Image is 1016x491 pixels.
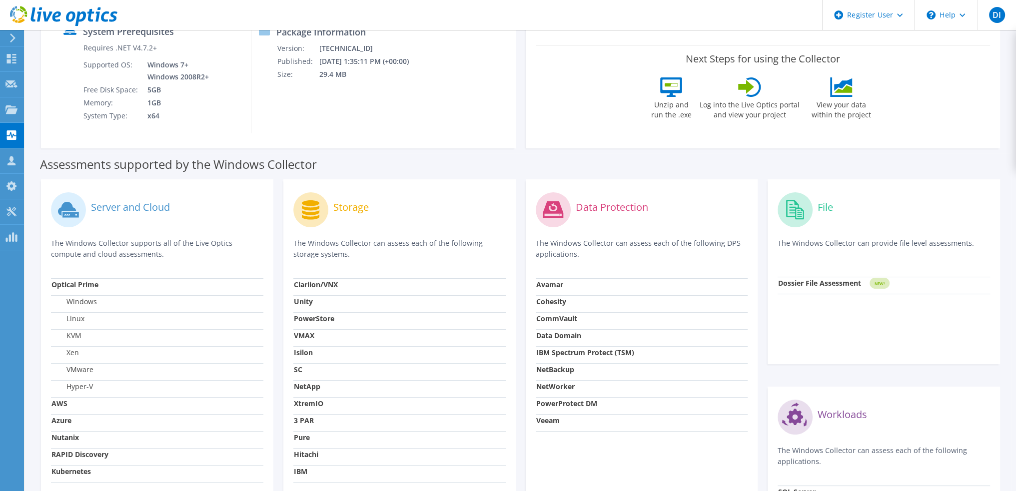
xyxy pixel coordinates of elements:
[51,416,71,425] strong: Azure
[294,331,314,340] strong: VMAX
[294,280,338,289] strong: Clariion/VNX
[536,280,563,289] strong: Avamar
[576,202,648,212] label: Data Protection
[140,58,211,83] td: Windows 7+ Windows 2008R2+
[294,297,313,306] strong: Unity
[778,238,990,258] p: The Windows Collector can provide file level assessments.
[294,467,307,476] strong: IBM
[536,314,577,323] strong: CommVault
[294,365,302,374] strong: SC
[277,42,318,55] td: Version:
[51,450,108,459] strong: RAPID Discovery
[536,238,748,260] p: The Windows Collector can assess each of the following DPS applications.
[51,297,97,307] label: Windows
[318,68,422,81] td: 29.4 MB
[83,109,140,122] td: System Type:
[805,97,877,120] label: View your data within the project
[294,416,314,425] strong: 3 PAR
[51,314,84,324] label: Linux
[277,68,318,81] td: Size:
[83,26,174,36] label: System Prerequisites
[51,331,81,341] label: KVM
[40,159,317,169] label: Assessments supported by the Windows Collector
[294,348,313,357] strong: Isilon
[318,55,422,68] td: [DATE] 1:35:11 PM (+00:00)
[536,416,560,425] strong: Veeam
[51,365,93,375] label: VMware
[536,365,574,374] strong: NetBackup
[83,96,140,109] td: Memory:
[294,433,310,442] strong: Pure
[778,278,861,288] strong: Dossier File Assessment
[51,399,67,408] strong: AWS
[83,43,157,53] label: Requires .NET V4.7.2+
[536,382,575,391] strong: NetWorker
[699,97,800,120] label: Log into the Live Optics portal and view your project
[536,399,597,408] strong: PowerProtect DM
[293,238,506,260] p: The Windows Collector can assess each of the following storage systems.
[51,348,79,358] label: Xen
[140,96,211,109] td: 1GB
[140,109,211,122] td: x64
[536,331,581,340] strong: Data Domain
[140,83,211,96] td: 5GB
[294,450,318,459] strong: Hitachi
[91,202,170,212] label: Server and Cloud
[778,445,990,467] p: The Windows Collector can assess each of the following applications.
[333,202,369,212] label: Storage
[875,281,885,286] tspan: NEW!
[83,58,140,83] td: Supported OS:
[51,280,98,289] strong: Optical Prime
[927,10,936,19] svg: \n
[318,42,422,55] td: [TECHNICAL_ID]
[51,382,93,392] label: Hyper-V
[648,97,694,120] label: Unzip and run the .exe
[818,202,833,212] label: File
[276,27,366,37] label: Package Information
[51,433,79,442] strong: Nutanix
[536,348,634,357] strong: IBM Spectrum Protect (TSM)
[51,238,263,260] p: The Windows Collector supports all of the Live Optics compute and cloud assessments.
[83,83,140,96] td: Free Disk Space:
[536,297,566,306] strong: Cohesity
[686,53,840,65] label: Next Steps for using the Collector
[294,399,323,408] strong: XtremIO
[51,467,91,476] strong: Kubernetes
[277,55,318,68] td: Published:
[294,382,320,391] strong: NetApp
[818,410,867,420] label: Workloads
[989,7,1005,23] span: DI
[294,314,334,323] strong: PowerStore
